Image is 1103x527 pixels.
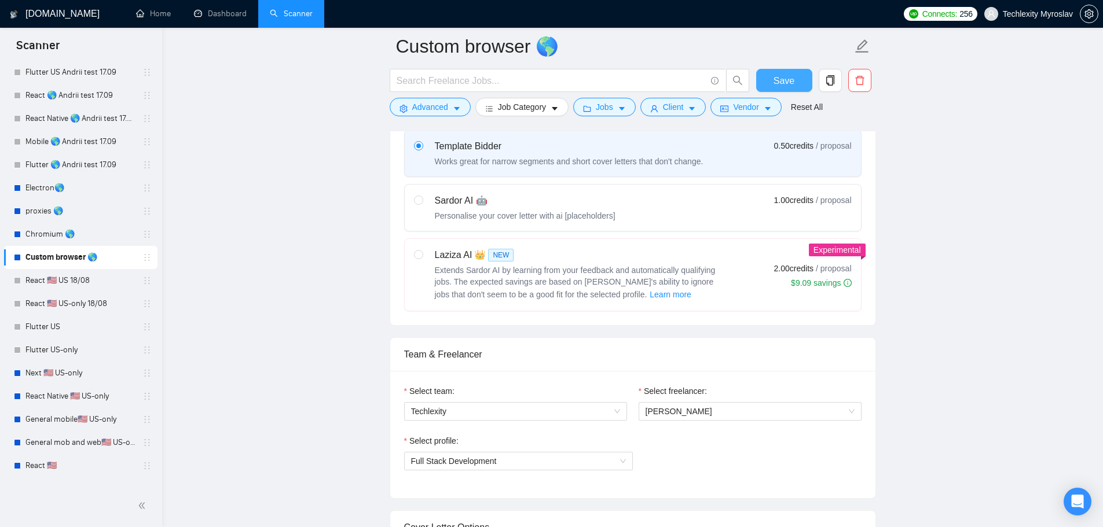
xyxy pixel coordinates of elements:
div: Laziza AI [435,248,724,262]
button: search [726,69,749,92]
a: React Native 🌎 Andrii test 17.09 [25,107,135,130]
button: copy [819,69,842,92]
span: Connects: [922,8,957,20]
span: holder [142,207,152,216]
a: homeHome [136,9,171,19]
a: React 🇺🇸 US-only 18/08 [25,292,135,315]
a: Next 🇺🇸 US-only [25,362,135,385]
span: Techlexity [411,403,620,420]
span: holder [142,91,152,100]
span: Vendor [733,101,758,113]
span: holder [142,276,152,285]
span: bars [485,104,493,113]
span: holder [142,368,152,378]
span: idcard [720,104,728,113]
span: caret-down [453,104,461,113]
button: barsJob Categorycaret-down [475,98,569,116]
a: Flutter US Andrii test 17.09 [25,61,135,84]
span: info-circle [711,77,719,84]
a: General mobile🇺🇸 US-only [25,408,135,431]
div: Open Intercom Messenger [1064,488,1091,515]
a: React 🇺🇸 [25,454,135,477]
span: Scanner [7,37,69,61]
span: / proposal [816,140,851,152]
span: 256 [959,8,972,20]
span: NEW [488,249,514,261]
span: holder [142,461,152,470]
span: holder [142,230,152,239]
span: 2.00 credits [774,262,813,275]
a: React 🌎 Andrii test 17.09 [25,84,135,107]
span: Select profile: [409,434,459,447]
div: Template Bidder [435,139,703,153]
img: upwork-logo.png [909,9,918,19]
button: setting [1080,5,1098,23]
span: / proposal [816,263,851,274]
a: searchScanner [270,9,313,19]
a: dashboardDashboard [194,9,247,19]
a: setting [1080,9,1098,19]
button: idcardVendorcaret-down [710,98,781,116]
a: Flutter 🌎 Andrii test 17.09 [25,153,135,176]
span: Advanced [412,101,448,113]
label: Select team: [404,385,455,397]
button: settingAdvancedcaret-down [390,98,471,116]
span: delete [849,75,871,86]
span: double-left [138,500,149,511]
span: holder [142,114,152,123]
span: user [987,10,995,18]
span: caret-down [551,104,559,113]
span: holder [142,392,152,401]
div: Personalise your cover letter with ai [placeholders] [435,210,615,222]
img: logo [10,5,18,24]
button: folderJobscaret-down [573,98,636,116]
span: setting [400,104,408,113]
span: 👑 [474,248,486,262]
div: Works great for narrow segments and short cover letters that don't change. [435,156,703,167]
span: holder [142,484,152,493]
span: 1.00 credits [774,194,813,207]
div: $9.09 savings [791,277,851,289]
span: / proposal [816,194,851,206]
span: holder [142,438,152,447]
span: Extends Sardor AI by learning from your feedback and automatically qualifying jobs. The expected ... [435,266,716,299]
label: Select freelancer: [639,385,707,397]
span: search [727,75,749,86]
span: holder [142,137,152,146]
span: Save [774,73,794,88]
a: Mobile 🌎 Andrii test 17.09 [25,130,135,153]
a: Electron🌎 [25,176,135,200]
button: Save [756,69,812,92]
a: General mob and web🇺🇸 US-only - to be done [25,431,135,454]
span: Jobs [596,101,613,113]
span: 0.50 credits [774,139,813,152]
span: user [650,104,658,113]
button: userClientcaret-down [640,98,706,116]
span: Experimental [813,245,861,255]
span: copy [819,75,841,86]
span: Job Category [498,101,546,113]
span: Learn more [650,288,691,301]
span: edit [855,39,870,54]
div: Team & Freelancer [404,338,862,371]
span: Client [663,101,684,113]
a: Reset All [791,101,823,113]
span: holder [142,322,152,331]
a: React 🇺🇸 US 18/08 [25,269,135,292]
a: Flutter US [25,315,135,338]
span: holder [142,299,152,308]
span: holder [142,160,152,169]
a: Chromium 🌎 [25,223,135,246]
span: holder [142,415,152,424]
span: holder [142,345,152,355]
span: info-circle [844,279,852,287]
a: Flutter US-only [25,338,135,362]
span: holder [142,253,152,262]
span: folder [583,104,591,113]
span: caret-down [688,104,696,113]
span: holder [142,68,152,77]
span: Full Stack Development [411,452,626,470]
span: caret-down [764,104,772,113]
a: Custom browser 🌎 [25,246,135,269]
